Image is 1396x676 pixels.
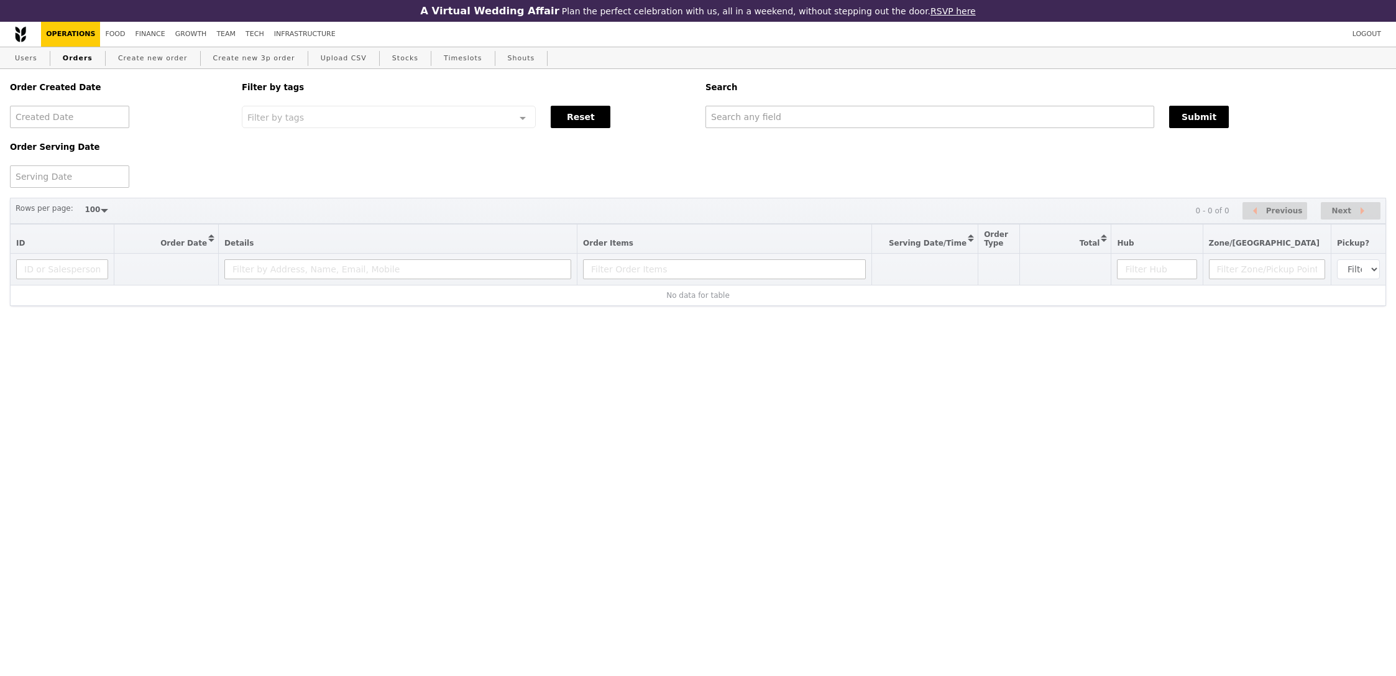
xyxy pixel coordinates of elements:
a: Timeslots [439,47,487,70]
input: Filter Hub [1117,259,1196,279]
a: Stocks [387,47,423,70]
span: Order Type [984,230,1008,248]
a: Finance [131,22,170,47]
input: Filter Order Items [583,259,866,279]
span: Next [1331,203,1351,218]
input: Created Date [10,106,129,128]
input: Serving Date [10,165,129,188]
button: Reset [551,106,610,128]
input: Filter by Address, Name, Email, Mobile [224,259,571,279]
a: Infrastructure [269,22,341,47]
button: Previous [1242,202,1307,220]
button: Next [1321,202,1380,220]
h5: Order Serving Date [10,142,227,152]
a: Food [100,22,130,47]
input: ID or Salesperson name [16,259,108,279]
a: Orders [58,47,98,70]
h5: Search [705,83,1386,92]
span: Filter by tags [247,111,304,123]
input: Filter Zone/Pickup Point [1209,259,1326,279]
span: Hub [1117,239,1134,248]
a: Operations [41,22,100,47]
div: No data for table [16,291,1380,300]
h5: Order Created Date [10,83,227,92]
button: Submit [1169,106,1229,128]
a: Upload CSV [316,47,372,70]
a: Logout [1348,22,1386,47]
h5: Filter by tags [242,83,691,92]
label: Rows per page: [16,202,73,215]
a: Tech [241,22,269,47]
img: Grain logo [15,26,26,42]
a: Shouts [503,47,540,70]
a: Team [211,22,241,47]
input: Search any field [705,106,1154,128]
span: Order Items [583,239,633,248]
div: 0 - 0 of 0 [1195,206,1229,215]
a: RSVP here [930,6,976,16]
div: Plan the perfect celebration with us, all in a weekend, without stepping out the door. [340,5,1056,17]
span: Zone/[GEOGRAPHIC_DATA] [1209,239,1320,248]
h3: A Virtual Wedding Affair [420,5,559,17]
span: Pickup? [1337,239,1369,248]
span: Details [224,239,254,248]
a: Create new 3p order [208,47,300,70]
span: ID [16,239,25,248]
span: Previous [1266,203,1303,218]
a: Growth [170,22,212,47]
a: Users [10,47,42,70]
a: Create new order [113,47,193,70]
